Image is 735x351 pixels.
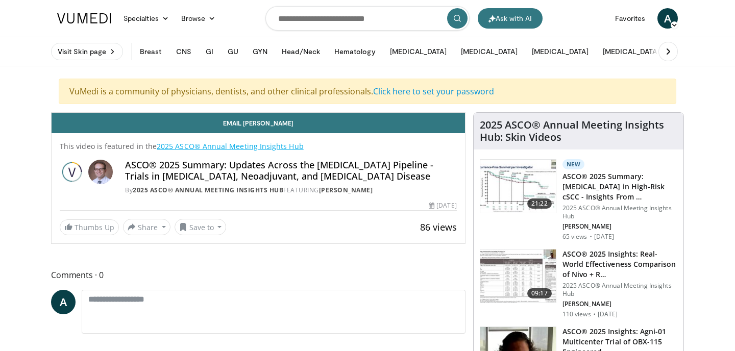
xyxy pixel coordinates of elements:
[527,288,552,298] span: 09:17
[60,160,84,184] img: 2025 ASCO® Annual Meeting Insights Hub
[52,113,465,133] a: Email [PERSON_NAME]
[384,41,453,62] button: [MEDICAL_DATA]
[526,41,595,62] button: [MEDICAL_DATA]
[598,310,618,318] p: [DATE]
[562,159,585,169] p: New
[480,159,677,241] a: 21:22 New ASCO® 2025 Summary: [MEDICAL_DATA] in High-Risk cSCC - Insights From … 2025 ASCO® Annua...
[60,141,457,152] p: This video is featured in the
[200,41,219,62] button: GI
[562,249,677,280] h3: ASCO® 2025 Insights: Real-World Effectiveness Comparison of Nivo + R…
[170,41,198,62] button: CNS
[480,160,556,213] img: 7690458f-0c76-4f61-811b-eb7c7f8681e5.150x105_q85_crop-smart_upscale.jpg
[175,219,227,235] button: Save to
[562,171,677,202] h3: ASCO® 2025 Summary: [MEDICAL_DATA] in High-Risk cSCC - Insights From …
[594,233,615,241] p: [DATE]
[478,8,543,29] button: Ask with AI
[609,8,651,29] a: Favorites
[455,41,524,62] button: [MEDICAL_DATA]
[51,43,123,60] a: Visit Skin page
[527,198,552,209] span: 21:22
[222,41,244,62] button: GU
[562,233,587,241] p: 65 views
[373,86,494,97] a: Click here to set your password
[51,290,76,314] a: A
[134,41,167,62] button: Breast
[88,160,113,184] img: Avatar
[175,8,222,29] a: Browse
[590,233,592,241] div: ·
[319,186,373,194] a: [PERSON_NAME]
[133,186,283,194] a: 2025 ASCO® Annual Meeting Insights Hub
[480,249,556,303] img: ae2f56e5-51f2-42f8-bc82-196091d75f3c.150x105_q85_crop-smart_upscale.jpg
[562,222,677,231] p: [PERSON_NAME]
[562,300,677,308] p: [PERSON_NAME]
[123,219,170,235] button: Share
[593,310,596,318] div: ·
[57,13,111,23] img: VuMedi Logo
[562,204,677,220] p: 2025 ASCO® Annual Meeting Insights Hub
[562,310,591,318] p: 110 views
[60,219,119,235] a: Thumbs Up
[429,201,456,210] div: [DATE]
[657,8,678,29] a: A
[480,119,677,143] h4: 2025 ASCO® Annual Meeting Insights Hub: Skin Videos
[125,186,457,195] div: By FEATURING
[328,41,382,62] button: Hematology
[480,249,677,318] a: 09:17 ASCO® 2025 Insights: Real-World Effectiveness Comparison of Nivo + R… 2025 ASCO® Annual Mee...
[276,41,326,62] button: Head/Neck
[51,268,465,282] span: Comments 0
[420,221,457,233] span: 86 views
[597,41,666,62] button: [MEDICAL_DATA]
[562,282,677,298] p: 2025 ASCO® Annual Meeting Insights Hub
[125,160,457,182] h4: ASCO® 2025 Summary: Updates Across the [MEDICAL_DATA] Pipeline - Trials in [MEDICAL_DATA], Neoadj...
[265,6,470,31] input: Search topics, interventions
[157,141,304,151] a: 2025 ASCO® Annual Meeting Insights Hub
[117,8,175,29] a: Specialties
[59,79,676,104] div: VuMedi is a community of physicians, dentists, and other clinical professionals.
[247,41,274,62] button: GYN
